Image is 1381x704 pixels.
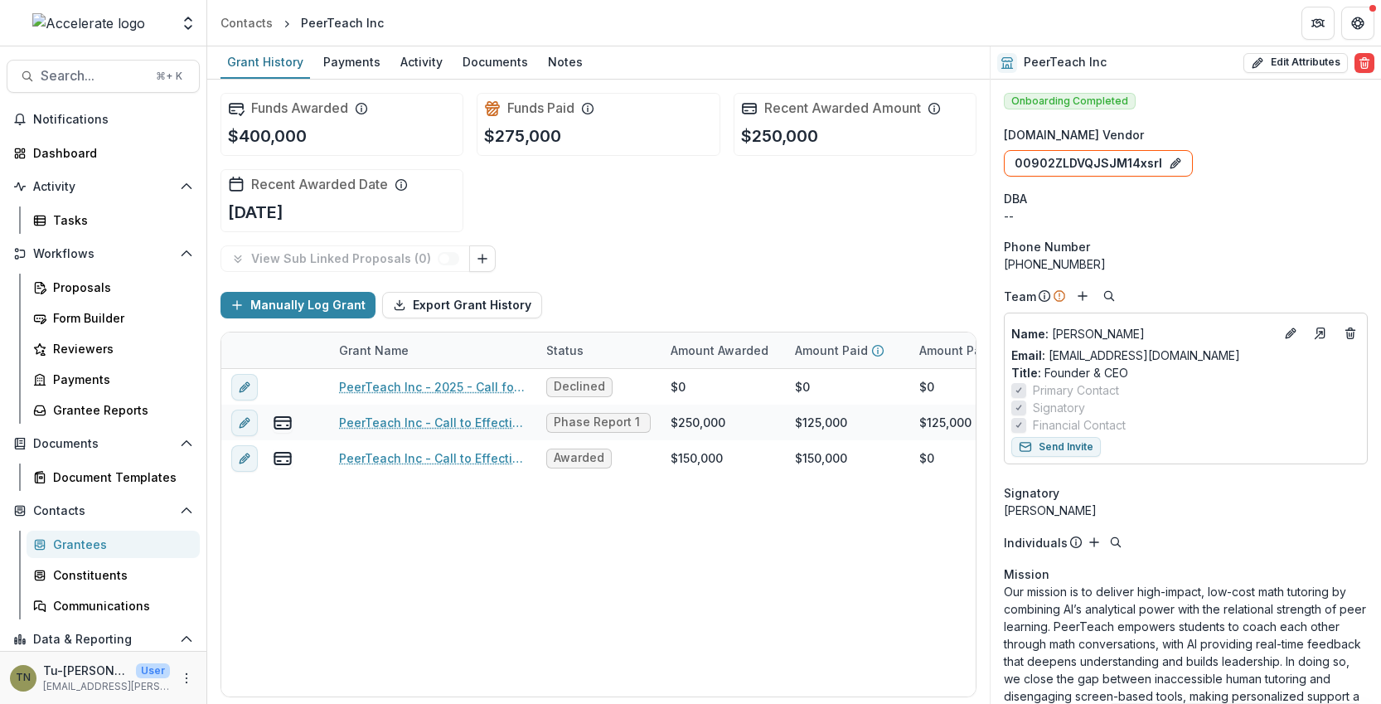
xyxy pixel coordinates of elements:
[53,279,187,296] div: Proposals
[53,371,187,388] div: Payments
[764,100,921,116] h2: Recent Awarded Amount
[1106,532,1126,552] button: Search
[53,401,187,419] div: Grantee Reports
[785,333,909,368] div: Amount Paid
[1341,7,1374,40] button: Get Help
[554,380,605,394] span: Declined
[33,247,173,261] span: Workflows
[27,561,200,589] a: Constituents
[317,46,387,79] a: Payments
[177,668,196,688] button: More
[795,342,868,359] p: Amount Paid
[317,50,387,74] div: Payments
[33,437,173,451] span: Documents
[1004,566,1049,583] span: Mission
[919,414,972,431] div: $125,000
[41,68,146,84] span: Search...
[1004,288,1036,305] p: Team
[27,592,200,619] a: Communications
[251,177,388,192] h2: Recent Awarded Date
[795,414,847,431] div: $125,000
[554,451,604,465] span: Awarded
[7,240,200,267] button: Open Workflows
[1011,366,1041,380] span: Title :
[53,536,187,553] div: Grantees
[919,449,934,467] div: $0
[16,672,31,683] div: Tu-Quyen Nguyen
[53,340,187,357] div: Reviewers
[919,378,934,396] div: $0
[795,378,810,396] div: $0
[329,333,536,368] div: Grant Name
[27,366,200,393] a: Payments
[456,50,535,74] div: Documents
[214,11,390,35] nav: breadcrumb
[1024,56,1107,70] h2: PeerTeach Inc
[1004,126,1144,143] span: [DOMAIN_NAME] Vendor
[1004,93,1136,109] span: Onboarding Completed
[136,663,170,678] p: User
[53,566,187,584] div: Constituents
[661,333,785,368] div: Amount Awarded
[536,342,594,359] div: Status
[43,662,129,679] p: Tu-[PERSON_NAME]
[1033,381,1119,399] span: Primary Contact
[1004,150,1193,177] button: 00902ZLDVQJSJM14xsrl
[507,100,574,116] h2: Funds Paid
[53,597,187,614] div: Communications
[7,139,200,167] a: Dashboard
[27,206,200,234] a: Tasks
[1004,238,1090,255] span: Phone Number
[27,335,200,362] a: Reviewers
[32,13,145,33] img: Accelerate logo
[1033,416,1126,434] span: Financial Contact
[33,180,173,194] span: Activity
[1011,348,1045,362] span: Email:
[27,304,200,332] a: Form Builder
[1011,327,1049,341] span: Name :
[1281,323,1301,343] button: Edit
[27,274,200,301] a: Proposals
[220,14,273,32] div: Contacts
[671,449,723,467] div: $150,000
[220,46,310,79] a: Grant History
[231,374,258,401] button: edit
[7,626,200,653] button: Open Data & Reporting
[339,449,526,467] a: PeerTeach Inc - Call to Effective Action - 1
[1004,484,1059,502] span: Signatory
[220,245,470,272] button: View Sub Linked Proposals (0)
[1033,399,1085,416] span: Signatory
[1011,347,1240,364] a: Email: [EMAIL_ADDRESS][DOMAIN_NAME]
[53,309,187,327] div: Form Builder
[27,464,200,491] a: Document Templates
[741,124,818,148] p: $250,000
[231,445,258,472] button: edit
[1011,364,1360,381] p: Founder & CEO
[1011,437,1101,457] button: Send Invite
[382,292,542,318] button: Export Grant History
[33,113,193,127] span: Notifications
[1011,325,1274,342] a: Name: [PERSON_NAME]
[1084,532,1104,552] button: Add
[554,415,643,430] span: Phase Report 1 (PR1) Available
[273,413,293,433] button: view-payments
[33,633,173,647] span: Data & Reporting
[484,124,561,148] p: $275,000
[1354,53,1374,73] button: Delete
[1004,255,1368,273] div: [PHONE_NUMBER]
[536,333,661,368] div: Status
[671,414,725,431] div: $250,000
[177,7,200,40] button: Open entity switcher
[394,46,449,79] a: Activity
[33,504,173,518] span: Contacts
[220,292,376,318] button: Manually Log Grant
[228,124,307,148] p: $400,000
[251,252,438,266] p: View Sub Linked Proposals ( 0 )
[33,144,187,162] div: Dashboard
[1073,286,1093,306] button: Add
[27,531,200,558] a: Grantees
[1301,7,1335,40] button: Partners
